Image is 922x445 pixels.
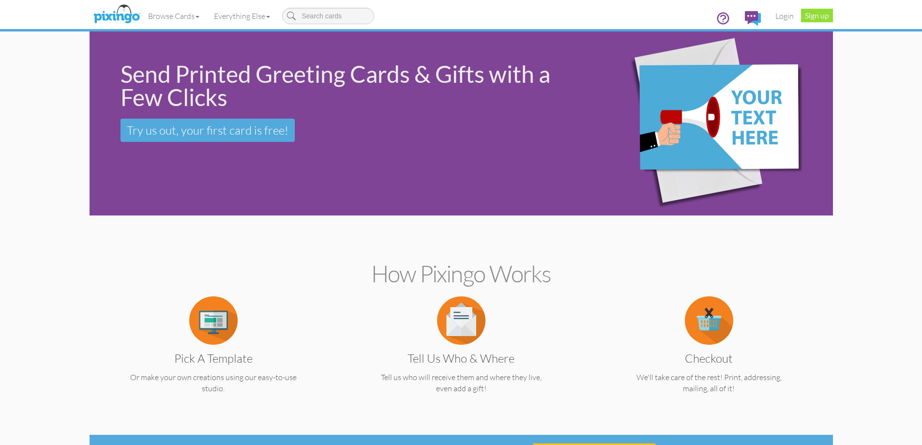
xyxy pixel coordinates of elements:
a: Checkout We'll take care of the rest! Print, addressing, mailing, all of it! [604,315,814,394]
a: Tell us Who & Where Tell us who will receive them and where they live, even add a gift! [356,315,566,394]
img: eb544e90-0942-4412-bfe0-c610d3f4da7c.png [593,18,827,230]
h3: Tell us Who & Where [363,352,559,365]
h3: Pick a Template [116,352,311,365]
h3: Checkout [611,352,807,365]
h2: How Pixingo works [106,261,816,287]
span: Try us out, your first card is free! [127,123,288,138]
a: Everything Else [207,4,277,28]
img: item.alt [189,296,238,345]
div: Send Printed Greeting Cards & Gifts with a Few Clicks [121,62,577,109]
a: Sign up [801,9,833,22]
a: Login [768,4,801,28]
a: Browse Cards [141,4,207,28]
p: We'll take care of the rest! Print, addressing, mailing, all of it! [604,372,814,394]
p: Or make your own creations using our easy-to-use studio. [108,372,318,394]
input: Search cards [282,8,374,24]
p: Tell us who will receive them and where they live, even add a gift! [356,372,566,394]
img: comments.svg [745,11,761,26]
img: item.alt [685,296,733,345]
img: pixingo logo [91,2,142,27]
img: item.alt [437,296,485,345]
a: Try us out, your first card is free! [121,119,295,142]
a: Pick a Template Or make your own creations using our easy-to-use studio. [108,315,318,394]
